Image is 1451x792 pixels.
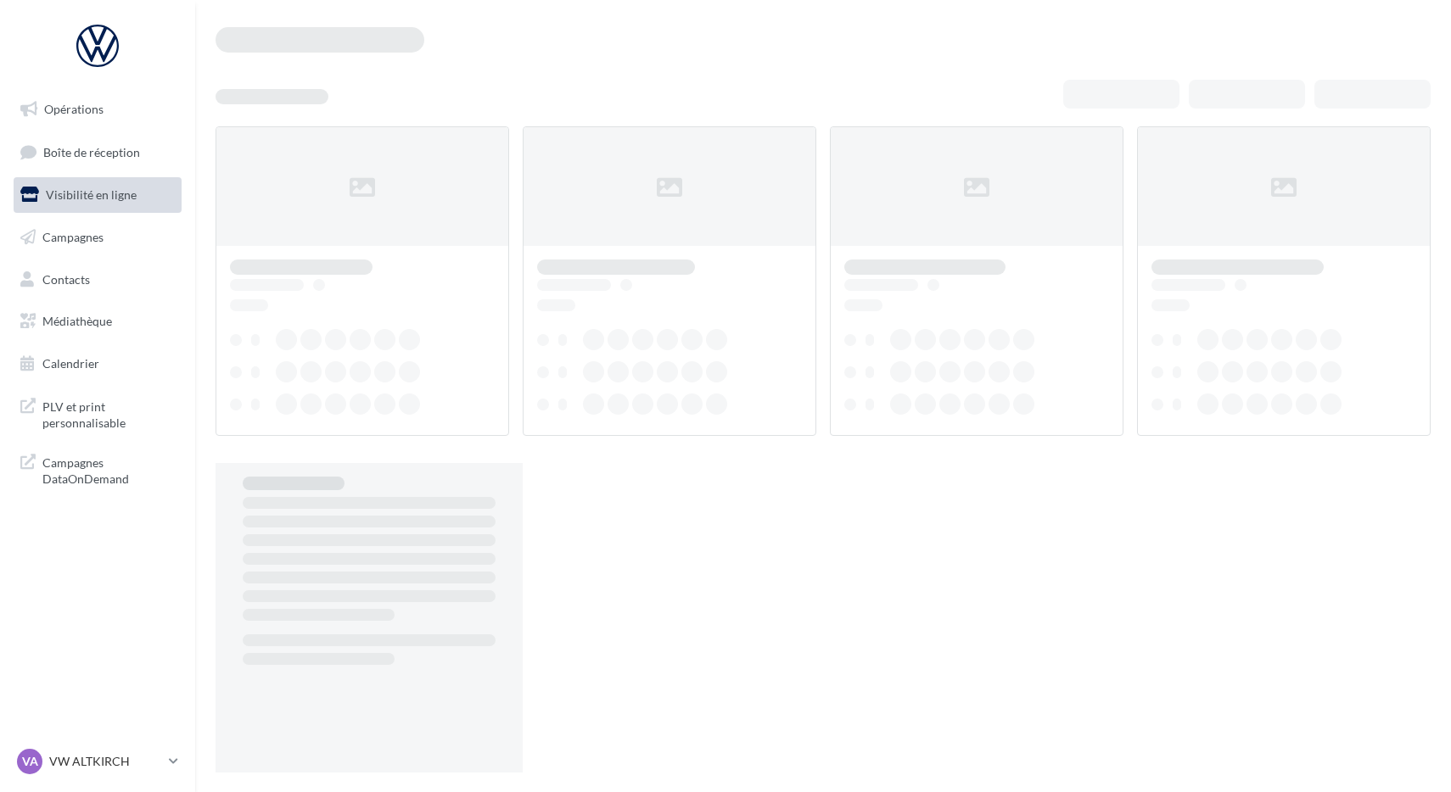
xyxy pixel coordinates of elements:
[42,356,99,371] span: Calendrier
[44,102,104,116] span: Opérations
[43,144,140,159] span: Boîte de réception
[10,444,185,494] a: Campagnes DataOnDemand
[42,451,175,488] span: Campagnes DataOnDemand
[22,753,38,770] span: VA
[42,230,104,244] span: Campagnes
[10,92,185,127] a: Opérations
[42,314,112,328] span: Médiathèque
[10,134,185,170] a: Boîte de réception
[14,745,182,778] a: VA VW ALTKIRCH
[49,753,162,770] p: VW ALTKIRCH
[46,187,137,202] span: Visibilité en ligne
[10,346,185,382] a: Calendrier
[10,177,185,213] a: Visibilité en ligne
[10,220,185,255] a: Campagnes
[10,388,185,438] a: PLV et print personnalisable
[10,304,185,339] a: Médiathèque
[10,262,185,298] a: Contacts
[42,271,90,286] span: Contacts
[42,395,175,432] span: PLV et print personnalisable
